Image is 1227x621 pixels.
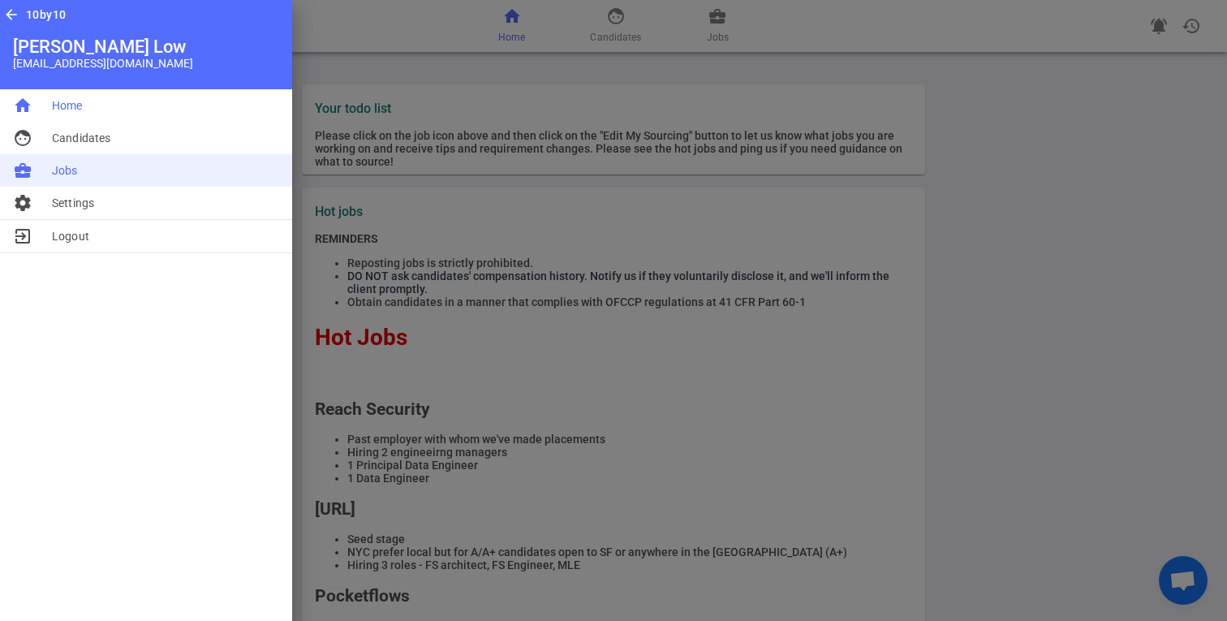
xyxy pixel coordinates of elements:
[52,97,83,114] span: Home
[3,6,19,23] span: arrow_back
[13,193,32,213] span: settings
[13,96,32,115] span: home
[52,228,89,244] span: Logout
[52,162,78,179] span: Jobs
[13,128,32,148] span: face
[13,226,32,246] span: exit_to_app
[13,37,279,57] div: [PERSON_NAME] Low
[13,161,32,180] span: business_center
[52,195,94,211] span: Settings
[52,130,110,146] span: Candidates
[13,57,279,70] div: [EMAIL_ADDRESS][DOMAIN_NAME]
